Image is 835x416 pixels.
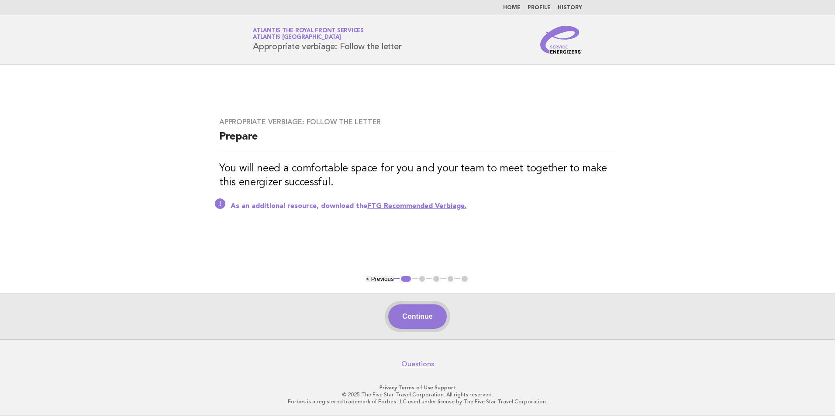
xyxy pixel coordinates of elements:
h2: Prepare [219,130,616,151]
a: FTG Recommended Verbiage. [367,203,466,210]
img: Service Energizers [540,26,582,54]
a: Profile [528,5,551,10]
a: History [558,5,582,10]
button: < Previous [366,276,393,282]
p: © 2025 The Five Star Travel Corporation. All rights reserved. [150,391,685,398]
a: Home [503,5,521,10]
a: Privacy [380,385,397,391]
button: Continue [388,304,446,329]
p: · · [150,384,685,391]
p: As an additional resource, download the [231,202,616,211]
span: Atlantis [GEOGRAPHIC_DATA] [253,35,341,41]
a: Terms of Use [398,385,433,391]
a: Support [435,385,456,391]
h3: You will need a comfortable space for you and your team to meet together to make this energizer s... [219,162,616,190]
a: Questions [401,360,434,368]
a: Atlantis The Royal Front ServicesAtlantis [GEOGRAPHIC_DATA] [253,28,364,40]
h3: Appropriate verbiage: Follow the letter [219,118,616,126]
h1: Appropriate verbiage: Follow the letter [253,28,401,51]
p: Forbes is a registered trademark of Forbes LLC used under license by The Five Star Travel Corpora... [150,398,685,405]
button: 1 [400,275,412,283]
